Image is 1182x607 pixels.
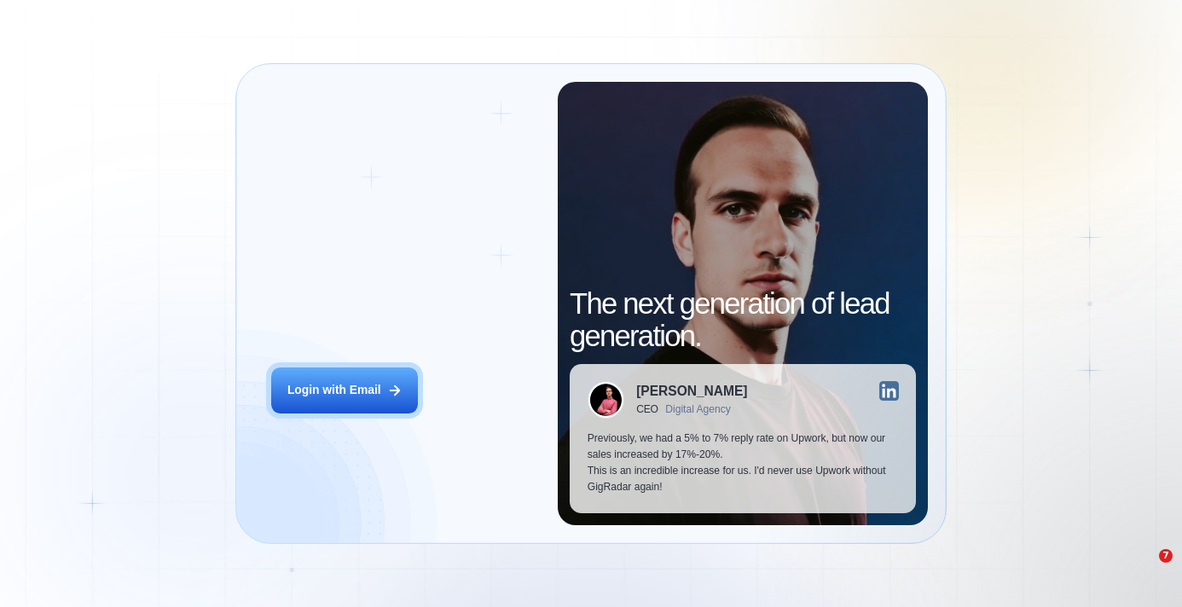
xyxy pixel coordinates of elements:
[1159,549,1173,563] span: 7
[271,367,418,413] button: Login with Email
[636,404,658,416] div: CEO
[287,382,381,398] div: Login with Email
[588,431,899,495] p: Previously, we had a 5% to 7% reply rate on Upwork, but now our sales increased by 17%-20%. This ...
[570,287,917,352] h2: The next generation of lead generation.
[1124,549,1165,590] iframe: Intercom live chat
[665,404,730,416] div: Digital Agency
[636,384,747,398] div: [PERSON_NAME]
